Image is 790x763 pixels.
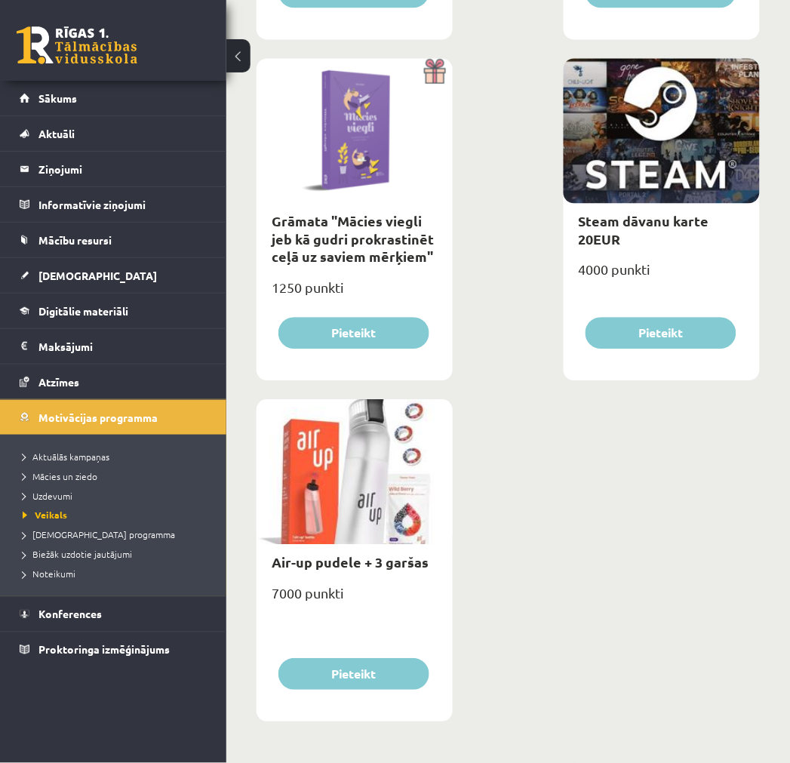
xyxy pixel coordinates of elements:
a: Biežāk uzdotie jautājumi [23,548,211,561]
legend: Maksājumi [38,329,207,364]
a: Uzdevumi [23,489,211,503]
legend: Informatīvie ziņojumi [38,187,207,222]
div: 7000 punkti [257,580,453,618]
a: Digitālie materiāli [20,294,207,328]
a: Aktuāli [20,116,207,151]
div: 1250 punkti [257,275,453,312]
button: Pieteikt [586,317,736,349]
a: Konferences [20,597,207,632]
a: Proktoringa izmēģinājums [20,632,207,667]
a: Mācību resursi [20,223,207,257]
a: Aktuālās kampaņas [23,450,211,463]
a: Atzīmes [20,365,207,399]
span: [DEMOGRAPHIC_DATA] programma [23,529,175,541]
a: [DEMOGRAPHIC_DATA] programma [23,528,211,542]
a: Air-up pudele + 3 garšas [272,553,429,571]
a: Sākums [20,81,207,115]
a: Mācies un ziedo [23,469,211,483]
a: Steam dāvanu karte 20EUR [579,212,709,247]
span: Uzdevumi [23,490,72,502]
legend: Ziņojumi [38,152,207,186]
span: [DEMOGRAPHIC_DATA] [38,269,157,282]
button: Pieteikt [278,658,429,690]
span: Aktuāli [38,127,75,140]
span: Aktuālās kampaņas [23,451,109,463]
span: Veikals [23,509,67,521]
a: Informatīvie ziņojumi [20,187,207,222]
img: Dāvana ar pārsteigumu [419,58,453,84]
a: Grāmata "Mācies viegli jeb kā gudri prokrastinēt ceļā uz saviem mērķiem" [272,212,434,265]
span: Proktoringa izmēģinājums [38,643,170,657]
a: Noteikumi [23,568,211,581]
span: Noteikumi [23,568,75,580]
span: Atzīmes [38,375,79,389]
a: Rīgas 1. Tālmācības vidusskola [17,26,137,64]
a: Motivācijas programma [20,400,207,435]
span: Mācies un ziedo [23,470,97,482]
span: Konferences [38,608,102,621]
span: Biežāk uzdotie jautājumi [23,549,132,561]
span: Sākums [38,91,77,105]
span: Motivācijas programma [38,411,158,424]
a: Veikals [23,509,211,522]
a: Ziņojumi [20,152,207,186]
div: 4000 punkti [564,257,760,294]
a: Maksājumi [20,329,207,364]
span: Digitālie materiāli [38,304,128,318]
a: [DEMOGRAPHIC_DATA] [20,258,207,293]
button: Pieteikt [278,317,429,349]
span: Mācību resursi [38,233,112,247]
